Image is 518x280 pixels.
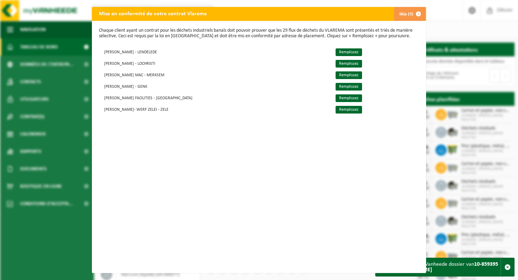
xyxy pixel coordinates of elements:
[336,94,362,102] a: Remplissez
[336,48,362,56] a: Remplissez
[99,92,330,103] td: [PERSON_NAME] FACILITIES - [GEOGRAPHIC_DATA]
[99,69,330,80] td: [PERSON_NAME] MAC - MERKSEM
[336,83,362,91] a: Remplissez
[336,106,362,114] a: Remplissez
[99,46,330,57] td: [PERSON_NAME] - LENDELEDE
[99,103,330,115] td: [PERSON_NAME]- WERF ZELEI - ZELE
[394,7,425,21] button: Skip (3)
[336,71,362,79] a: Remplissez
[99,57,330,69] td: [PERSON_NAME] - LOCHRISTI
[99,28,419,39] p: Chaque client ayant un contrat pour les déchets industriels banals doit pouvoir prouver que les 2...
[99,80,330,92] td: [PERSON_NAME] - GENK
[92,7,214,20] h2: Mise en conformité de votre contrat Vlarema
[336,60,362,68] a: Remplissez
